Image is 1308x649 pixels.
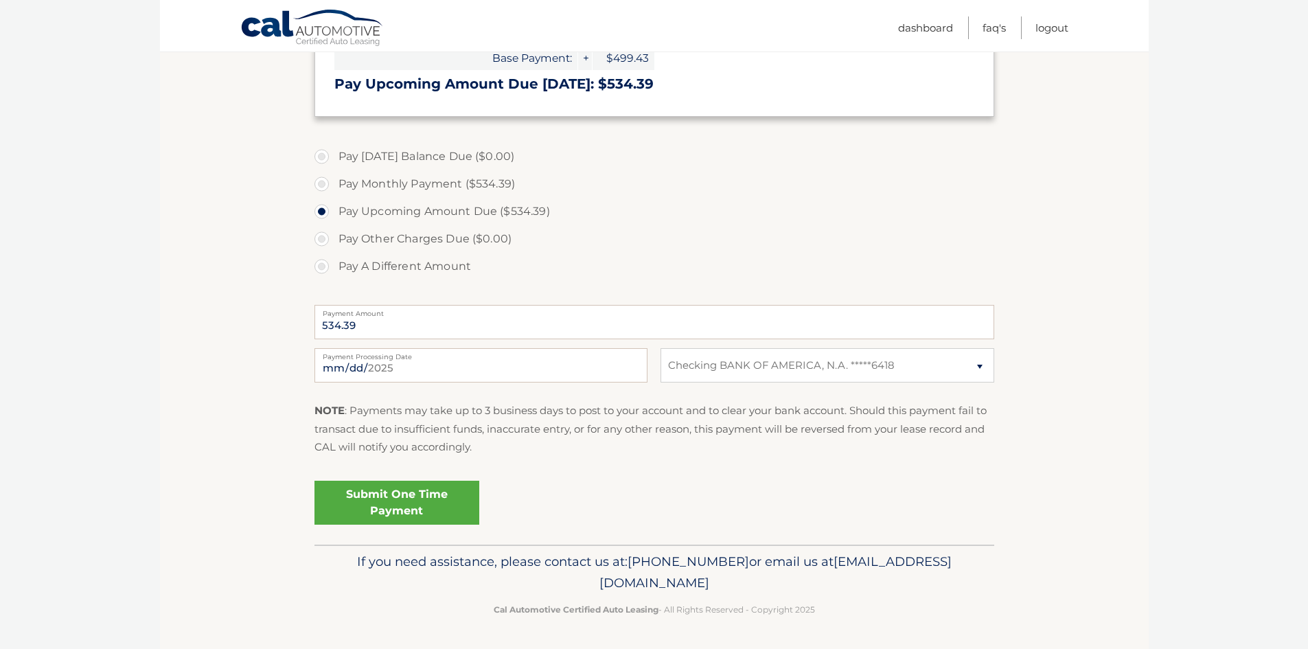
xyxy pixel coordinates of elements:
h3: Pay Upcoming Amount Due [DATE]: $534.39 [334,76,974,93]
a: Submit One Time Payment [314,481,479,525]
span: [PHONE_NUMBER] [628,554,749,569]
input: Payment Date [314,348,647,383]
span: Base Payment: [334,46,577,70]
label: Pay [DATE] Balance Due ($0.00) [314,143,994,170]
span: + [578,46,592,70]
label: Pay Monthly Payment ($534.39) [314,170,994,198]
a: Cal Automotive [240,9,385,49]
strong: Cal Automotive Certified Auto Leasing [494,604,658,615]
label: Pay Other Charges Due ($0.00) [314,225,994,253]
strong: NOTE [314,404,345,417]
a: Dashboard [898,16,953,39]
label: Payment Processing Date [314,348,647,359]
a: FAQ's [983,16,1006,39]
label: Pay A Different Amount [314,253,994,280]
label: Payment Amount [314,305,994,316]
span: $499.43 [593,46,654,70]
p: - All Rights Reserved - Copyright 2025 [323,602,985,617]
input: Payment Amount [314,305,994,339]
label: Pay Upcoming Amount Due ($534.39) [314,198,994,225]
p: If you need assistance, please contact us at: or email us at [323,551,985,595]
p: : Payments may take up to 3 business days to post to your account and to clear your bank account.... [314,402,994,456]
a: Logout [1035,16,1068,39]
